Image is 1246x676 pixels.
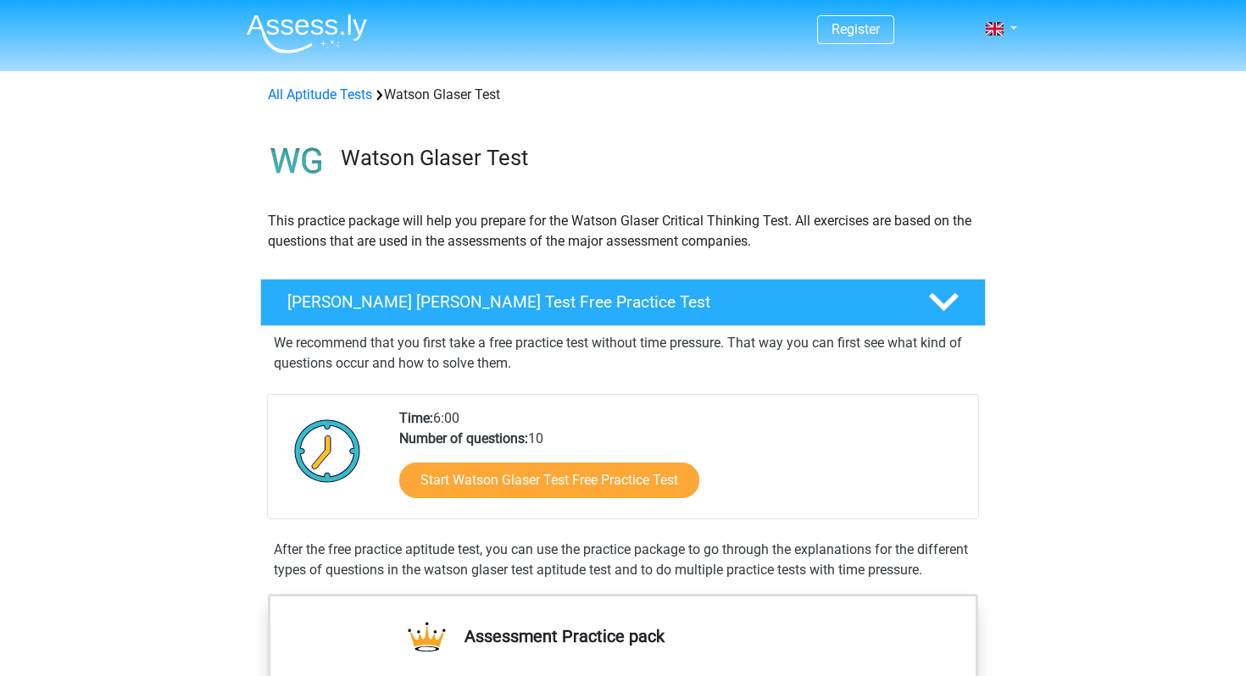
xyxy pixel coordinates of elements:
[832,21,880,37] a: Register
[268,86,372,103] a: All Aptitude Tests
[274,333,972,374] p: We recommend that you first take a free practice test without time pressure. That way you can fir...
[399,463,699,498] a: Start Watson Glaser Test Free Practice Test
[268,211,978,252] p: This practice package will help you prepare for the Watson Glaser Critical Thinking Test. All exe...
[247,14,367,53] img: Assessly
[267,540,979,580] div: After the free practice aptitude test, you can use the practice package to go through the explana...
[285,408,370,493] img: Clock
[399,410,433,426] b: Time:
[287,292,901,312] h4: [PERSON_NAME] [PERSON_NAME] Test Free Practice Test
[261,85,985,105] div: Watson Glaser Test
[387,408,977,518] div: 6:00 10
[341,145,972,171] h3: Watson Glaser Test
[399,430,528,446] b: Number of questions:
[253,279,993,326] a: [PERSON_NAME] [PERSON_NAME] Test Free Practice Test
[261,125,333,197] img: watson glaser test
